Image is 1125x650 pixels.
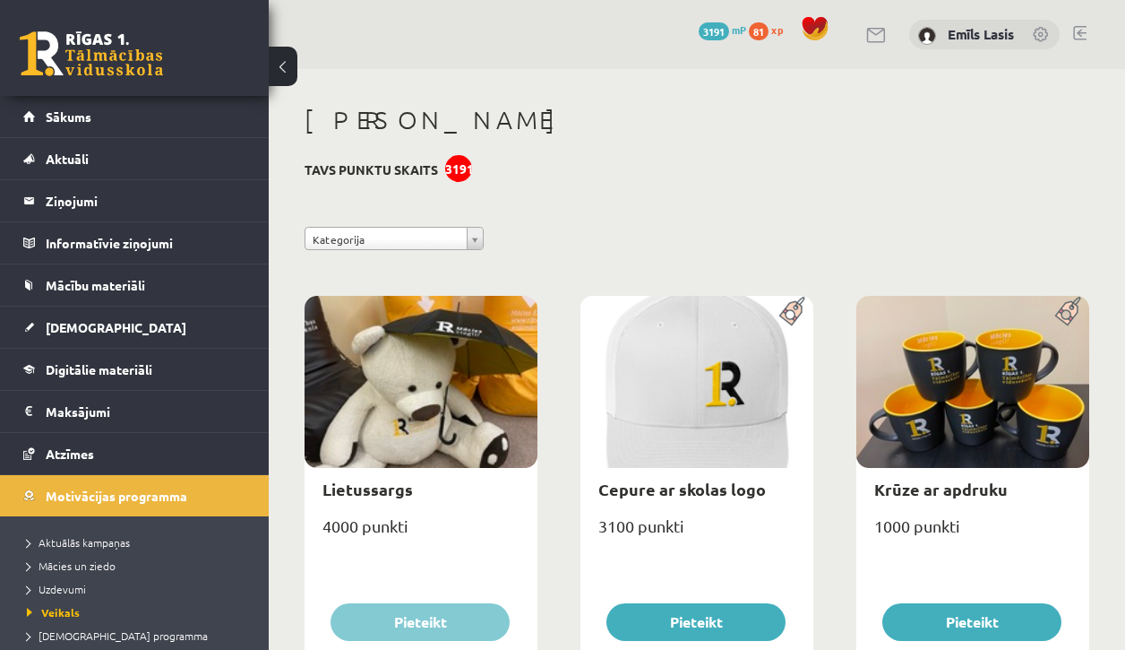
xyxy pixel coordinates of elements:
[948,25,1014,43] a: Emīls Lasis
[598,479,766,499] a: Cepure ar skolas logo
[23,180,246,221] a: Ziņojumi
[46,391,246,432] legend: Maksājumi
[23,391,246,432] a: Maksājumi
[27,582,86,596] span: Uzdevumi
[771,22,783,37] span: xp
[46,222,246,264] legend: Informatīvie ziņojumi
[46,151,89,167] span: Aktuāli
[305,227,484,250] a: Kategorija
[305,511,537,556] div: 4000 punkti
[46,446,94,462] span: Atzīmes
[749,22,792,37] a: 81 xp
[322,479,413,499] a: Lietussargs
[27,628,208,643] span: [DEMOGRAPHIC_DATA] programma
[23,264,246,306] a: Mācību materiāli
[606,603,786,641] button: Pieteikt
[305,162,438,178] h3: Tavs punktu skaits
[46,361,152,377] span: Digitālie materiāli
[856,511,1089,556] div: 1000 punkti
[46,488,187,504] span: Motivācijas programma
[27,581,251,597] a: Uzdevumi
[46,108,91,125] span: Sākums
[1049,296,1089,326] img: Populāra prece
[27,605,80,620] span: Veikals
[773,296,813,326] img: Populāra prece
[46,277,145,293] span: Mācību materiāli
[882,603,1061,641] button: Pieteikt
[27,558,251,574] a: Mācies un ziedo
[27,535,130,550] span: Aktuālās kampaņas
[20,31,163,76] a: Rīgas 1. Tālmācības vidusskola
[699,22,729,40] span: 3191
[23,433,246,474] a: Atzīmes
[699,22,746,37] a: 3191 mP
[46,180,246,221] legend: Ziņojumi
[23,307,246,348] a: [DEMOGRAPHIC_DATA]
[918,27,936,45] img: Emīls Lasis
[313,228,459,251] span: Kategorija
[27,559,116,573] span: Mācies un ziedo
[331,603,510,641] button: Pieteikt
[732,22,746,37] span: mP
[46,319,186,335] span: [DEMOGRAPHIC_DATA]
[27,604,251,620] a: Veikals
[27,628,251,644] a: [DEMOGRAPHIC_DATA] programma
[749,22,769,40] span: 81
[305,105,1089,135] h1: [PERSON_NAME]
[445,155,472,182] div: 3191
[580,511,813,556] div: 3100 punkti
[23,222,246,264] a: Informatīvie ziņojumi
[27,534,251,550] a: Aktuālās kampaņas
[23,138,246,179] a: Aktuāli
[23,96,246,137] a: Sākums
[23,475,246,516] a: Motivācijas programma
[874,479,1008,499] a: Krūze ar apdruku
[23,349,246,390] a: Digitālie materiāli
